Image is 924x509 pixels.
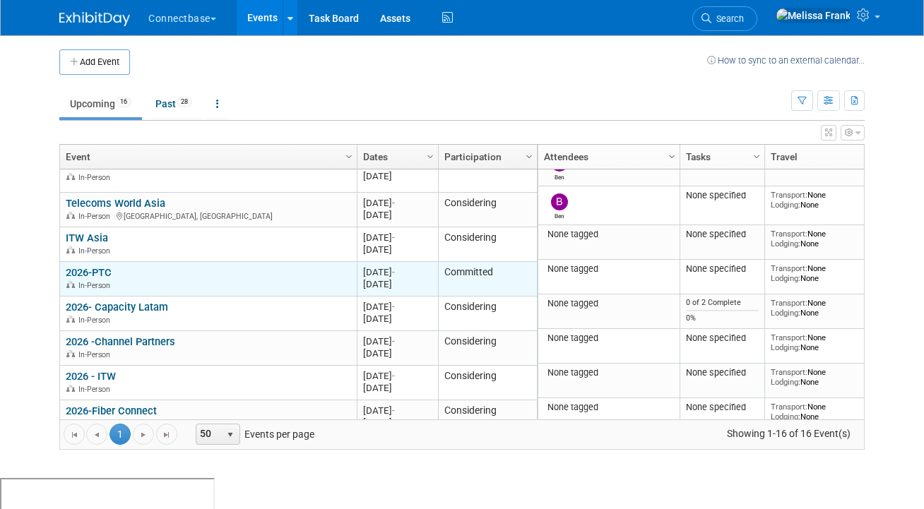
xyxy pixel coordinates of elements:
a: Telecoms World Asia [66,197,165,210]
a: ITW Asia [66,232,108,244]
span: - [392,371,395,381]
div: [DATE] [363,244,432,256]
td: Considering [438,366,537,400]
a: Participation [444,145,528,169]
a: 2026- Capacity Latam [66,301,168,313]
span: Search [711,13,744,24]
span: In-Person [78,173,114,182]
span: Go to the first page [69,429,80,441]
span: Transport: [771,367,807,377]
div: None None [771,402,872,422]
td: Considering [438,331,537,366]
img: In-Person Event [66,350,75,357]
span: In-Person [78,316,114,325]
span: - [392,232,395,243]
a: Dates [363,145,429,169]
span: Transport: [771,333,807,342]
a: Event [66,145,348,169]
td: Committed [438,154,537,193]
span: Go to the last page [161,429,172,441]
img: In-Person Event [66,316,75,323]
div: None specified [686,190,759,201]
div: None tagged [544,229,675,240]
a: Upcoming16 [59,90,142,117]
div: [DATE] [363,405,432,417]
img: In-Person Event [66,212,75,219]
span: Transport: [771,229,807,239]
div: None None [771,263,872,284]
span: Lodging: [771,239,800,248]
span: Go to the next page [138,429,149,441]
div: None specified [686,263,759,275]
div: None tagged [544,367,675,378]
img: Melissa Frank [776,8,851,23]
span: Column Settings [425,151,436,162]
span: Transport: [771,402,807,412]
div: [DATE] [363,347,432,359]
span: In-Person [78,385,114,394]
span: 16 [116,97,131,107]
span: - [392,267,395,277]
a: Tasks [686,145,755,169]
div: Ben Edmond [547,172,572,181]
div: [DATE] [363,170,432,182]
span: - [392,336,395,347]
td: Considering [438,227,537,262]
a: Column Settings [522,145,538,166]
span: 28 [177,97,192,107]
div: [DATE] [363,370,432,382]
td: Considering [438,193,537,227]
img: ExhibitDay [59,12,130,26]
div: None specified [686,229,759,240]
a: Column Settings [665,145,680,166]
span: Column Settings [666,151,677,162]
span: In-Person [78,246,114,256]
a: Go to the next page [133,424,154,445]
div: None None [771,190,872,210]
div: [DATE] [363,209,432,221]
span: Column Settings [523,151,535,162]
div: [DATE] [363,417,432,429]
span: In-Person [78,281,114,290]
span: Transport: [771,298,807,308]
div: 0% [686,313,759,323]
a: 2026-PTC [66,266,112,279]
img: In-Person Event [66,246,75,253]
span: Go to the previous page [91,429,102,441]
img: In-Person Event [66,281,75,288]
div: None None [771,229,872,249]
div: [DATE] [363,301,432,313]
span: Lodging: [771,200,800,210]
a: Attendees [544,145,670,169]
a: Go to the first page [64,424,85,445]
img: In-Person Event [66,173,75,180]
div: [DATE] [363,278,432,290]
div: None tagged [544,263,675,275]
span: Lodging: [771,308,800,318]
span: Lodging: [771,377,800,387]
div: [DATE] [363,335,432,347]
span: Column Settings [343,151,355,162]
div: [DATE] [363,382,432,394]
span: Lodging: [771,273,800,283]
a: Column Settings [750,145,765,166]
span: Column Settings [751,151,762,162]
div: 0 of 2 Complete [686,298,759,308]
div: None specified [686,402,759,413]
span: 1 [109,424,131,445]
span: - [392,405,395,416]
div: None tagged [544,333,675,344]
span: Transport: [771,190,807,200]
div: [DATE] [363,313,432,325]
div: [GEOGRAPHIC_DATA], [GEOGRAPHIC_DATA] [66,210,350,222]
a: Go to the previous page [86,424,107,445]
div: None tagged [544,402,675,413]
span: In-Person [78,350,114,359]
a: 2026 -Channel Partners [66,335,175,348]
button: Add Event [59,49,130,75]
span: Showing 1-16 of 16 Event(s) [714,424,864,443]
span: Events per page [178,424,328,445]
span: Lodging: [771,412,800,421]
a: Column Settings [423,145,439,166]
span: 50 [196,424,220,444]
